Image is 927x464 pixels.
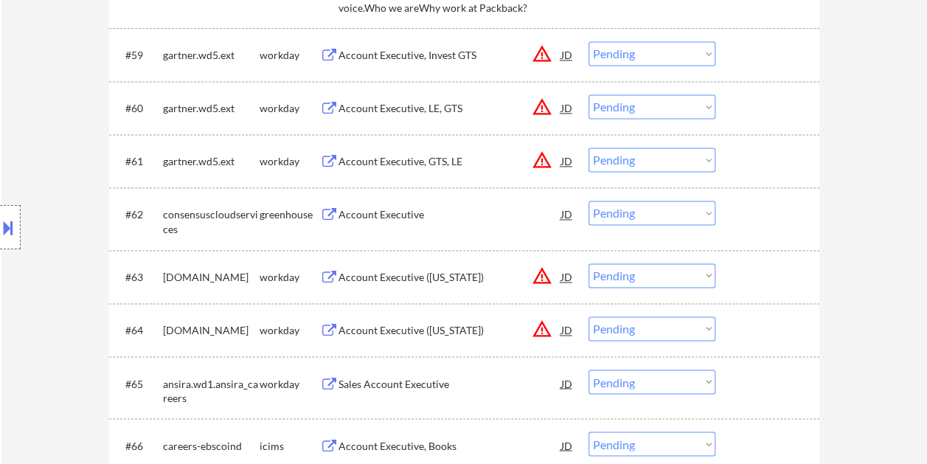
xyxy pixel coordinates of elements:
div: icims [260,438,320,453]
div: Account Executive, GTS, LE [338,154,561,169]
div: Account Executive [338,207,561,222]
div: JD [560,370,574,396]
div: #65 [125,376,151,391]
div: JD [560,263,574,290]
div: JD [560,94,574,121]
div: Account Executive, Books [338,438,561,453]
div: Account Executive ([US_STATE]) [338,270,561,285]
div: Account Executive, LE, GTS [338,101,561,116]
div: workday [260,48,320,63]
div: ansira.wd1.ansira_careers [163,376,260,405]
div: gartner.wd5.ext [163,48,260,63]
div: Account Executive, Invest GTS [338,48,561,63]
div: workday [260,154,320,169]
button: warning_amber [532,319,552,339]
div: Account Executive ([US_STATE]) [338,323,561,338]
button: warning_amber [532,44,552,64]
div: #66 [125,438,151,453]
button: warning_amber [532,266,552,286]
div: careers-ebscoind [163,438,260,453]
div: greenhouse [260,207,320,222]
div: JD [560,201,574,227]
div: JD [560,316,574,343]
div: workday [260,376,320,391]
div: workday [260,101,320,116]
div: workday [260,270,320,285]
div: JD [560,41,574,68]
div: JD [560,432,574,458]
button: warning_amber [532,150,552,170]
div: Sales Account Executive [338,376,561,391]
div: workday [260,323,320,338]
div: #59 [125,48,151,63]
button: warning_amber [532,97,552,117]
div: JD [560,148,574,174]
